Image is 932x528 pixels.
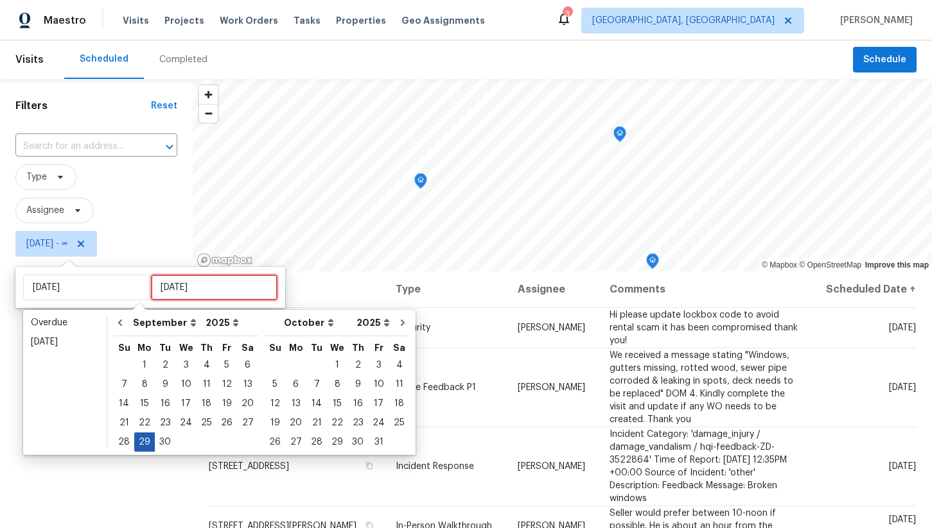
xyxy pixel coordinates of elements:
[281,313,353,332] select: Month
[134,413,155,432] div: Mon Sep 22 2025
[599,271,812,307] th: Comments
[114,375,134,394] div: Sun Sep 07 2025
[199,104,218,123] button: Zoom out
[327,394,347,413] div: Wed Oct 15 2025
[161,138,179,156] button: Open
[889,462,916,471] span: [DATE]
[799,260,861,269] a: OpenStreetMap
[368,395,389,413] div: 17
[610,311,798,345] span: Hi please update lockbox code to avoid rental scam it has been compromised thank you!
[347,413,368,432] div: Thu Oct 23 2025
[26,171,47,183] span: Type
[385,271,507,307] th: Type
[114,414,134,432] div: 21
[327,375,347,394] div: Wed Oct 08 2025
[306,414,327,432] div: 21
[155,395,175,413] div: 16
[327,375,347,393] div: 8
[265,414,285,432] div: 19
[265,375,285,393] div: 5
[200,343,213,352] abbr: Thursday
[285,432,306,452] div: Mon Oct 27 2025
[306,432,327,452] div: Tue Oct 28 2025
[285,413,306,432] div: Mon Oct 20 2025
[114,433,134,451] div: 28
[347,356,368,374] div: 2
[368,413,389,432] div: Fri Oct 24 2025
[31,336,99,348] div: [DATE]
[216,413,237,432] div: Fri Sep 26 2025
[155,433,175,451] div: 30
[15,46,44,74] span: Visits
[327,414,347,432] div: 22
[389,413,409,432] div: Sat Oct 25 2025
[23,275,150,300] input: Start date
[327,433,347,451] div: 29
[159,343,171,352] abbr: Tuesday
[306,395,327,413] div: 14
[393,310,412,336] button: Go to next month
[175,356,197,374] div: 3
[155,413,175,432] div: Tue Sep 23 2025
[285,433,306,451] div: 27
[353,313,393,332] select: Year
[197,394,216,413] div: Thu Sep 18 2025
[220,14,278,27] span: Work Orders
[294,16,321,25] span: Tasks
[327,355,347,375] div: Wed Oct 01 2025
[368,414,389,432] div: 24
[31,316,99,329] div: Overdue
[389,356,409,374] div: 4
[518,383,585,392] span: [PERSON_NAME]
[216,375,237,393] div: 12
[285,414,306,432] div: 20
[265,413,285,432] div: Sun Oct 19 2025
[889,323,916,332] span: [DATE]
[175,394,197,413] div: Wed Sep 17 2025
[197,356,216,374] div: 4
[193,79,932,271] canvas: Map
[347,375,368,393] div: 9
[242,343,254,352] abbr: Saturday
[518,462,585,471] span: [PERSON_NAME]
[347,394,368,413] div: Thu Oct 16 2025
[364,460,375,472] button: Copy Address
[592,14,775,27] span: [GEOGRAPHIC_DATA], [GEOGRAPHIC_DATA]
[151,99,177,112] div: Reset
[269,343,281,352] abbr: Sunday
[216,395,237,413] div: 19
[306,375,327,394] div: Tue Oct 07 2025
[155,356,175,374] div: 2
[209,462,289,471] span: [STREET_ADDRESS]
[389,375,409,393] div: 11
[368,433,389,451] div: 31
[414,173,427,193] div: Map marker
[134,375,155,394] div: Mon Sep 08 2025
[389,394,409,413] div: Sat Oct 18 2025
[216,355,237,375] div: Fri Sep 05 2025
[202,313,242,332] select: Year
[114,413,134,432] div: Sun Sep 21 2025
[197,253,253,268] a: Mapbox homepage
[130,313,202,332] select: Month
[137,343,152,352] abbr: Monday
[134,355,155,375] div: Mon Sep 01 2025
[563,8,572,21] div: 3
[863,52,906,68] span: Schedule
[110,310,130,336] button: Go to previous month
[285,395,306,413] div: 13
[199,105,218,123] span: Zoom out
[389,395,409,413] div: 18
[330,343,344,352] abbr: Wednesday
[368,375,389,394] div: Fri Oct 10 2025
[155,432,175,452] div: Tue Sep 30 2025
[114,395,134,413] div: 14
[222,343,231,352] abbr: Friday
[518,323,585,332] span: [PERSON_NAME]
[237,355,258,375] div: Sat Sep 06 2025
[134,432,155,452] div: Mon Sep 29 2025
[197,355,216,375] div: Thu Sep 04 2025
[216,414,237,432] div: 26
[155,414,175,432] div: 23
[347,414,368,432] div: 23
